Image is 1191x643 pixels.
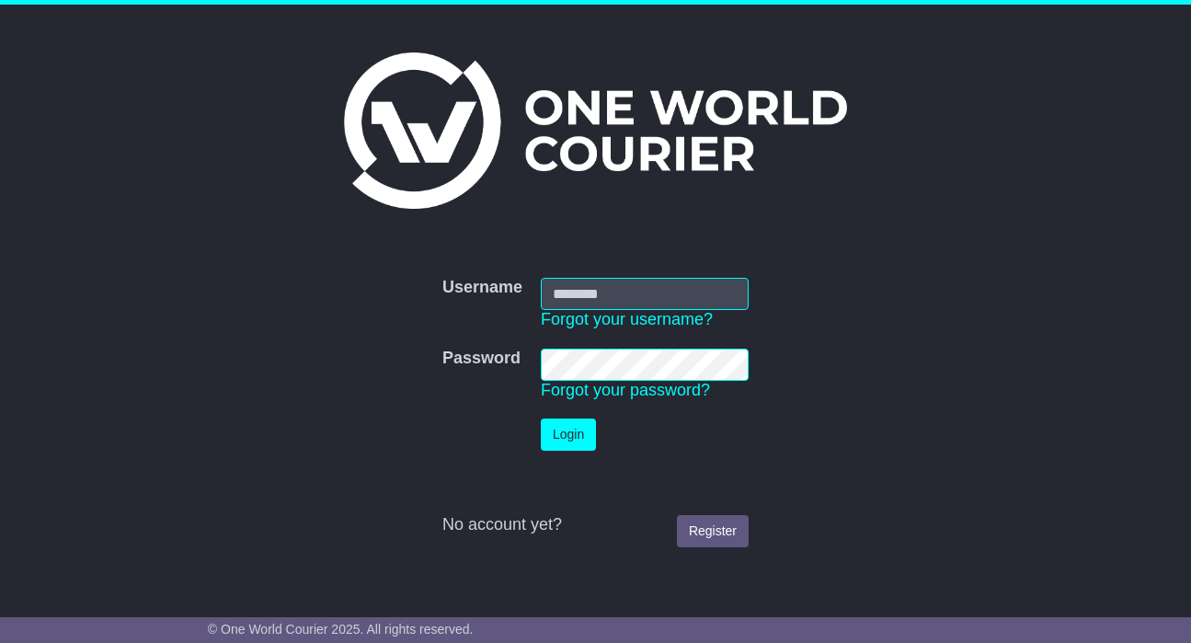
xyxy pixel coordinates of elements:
button: Login [541,419,596,451]
img: One World [344,52,846,209]
label: Username [442,278,522,298]
span: © One World Courier 2025. All rights reserved. [208,622,474,637]
a: Register [677,515,749,547]
a: Forgot your password? [541,381,710,399]
div: No account yet? [442,515,749,535]
a: Forgot your username? [541,310,713,328]
label: Password [442,349,521,369]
